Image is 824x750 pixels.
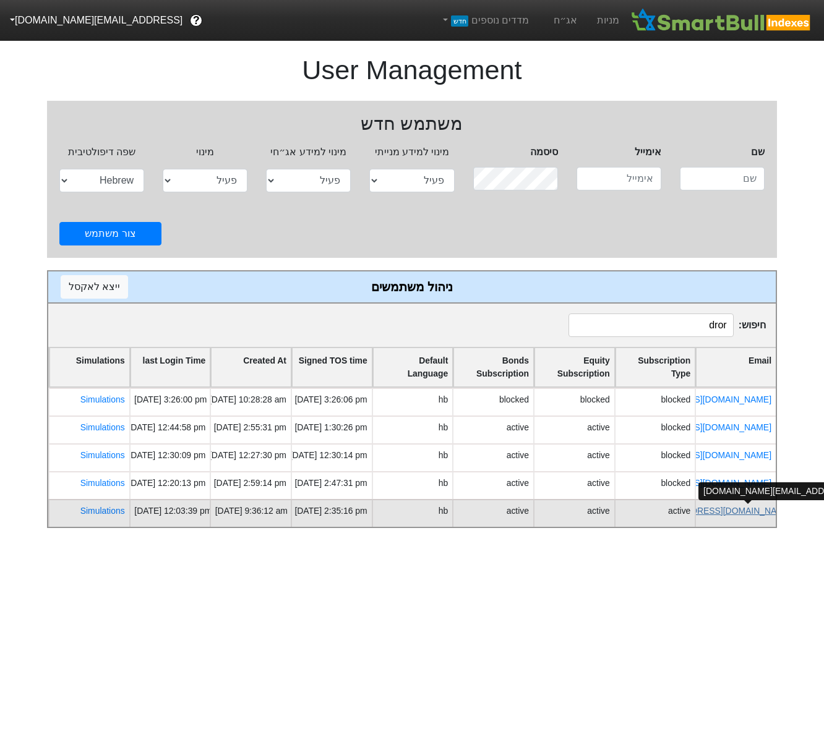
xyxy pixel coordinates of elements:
[49,348,129,386] div: Toggle SortBy
[569,313,766,337] span: חיפוש :
[80,450,125,460] a: Simulations
[587,477,609,490] div: active
[128,477,205,490] div: [DATE] 12:20:13 pm
[668,505,690,518] div: active
[294,477,367,490] div: [DATE] 2:47:31 pm
[580,393,610,406] div: blocked
[577,167,661,190] input: אימייל
[661,421,690,434] div: blocked
[696,348,776,386] div: Toggle SortBy
[439,449,448,462] div: hb
[629,8,814,33] img: SmartBull
[214,421,286,434] div: [DATE] 2:55:31 pm
[193,12,200,29] span: ?
[290,449,367,462] div: [DATE] 12:30:14 pm
[507,477,529,490] div: active
[661,449,690,462] div: blocked
[292,348,372,386] div: Toggle SortBy
[587,505,609,518] div: active
[196,145,214,160] label: מינוי
[80,394,125,404] a: Simulations
[68,145,135,160] label: שפה דיפולטיבית
[534,348,614,386] div: Toggle SortBy
[436,8,534,33] a: מדדים נוספיםחדש
[131,348,210,386] div: Toggle SortBy
[215,505,288,518] div: [DATE] 9:36:12 am
[646,506,792,516] a: [EMAIL_ADDRESS][DOMAIN_NAME]
[80,506,125,516] a: Simulations
[209,449,286,462] div: [DATE] 12:27:30 pm
[134,505,212,518] div: [DATE] 12:03:39 pm
[61,278,763,296] div: ניהול משתמשים
[270,145,346,160] label: מינוי למידע אג״חי
[80,478,125,488] a: Simulations
[625,422,771,432] a: [EMAIL_ADDRESS][DOMAIN_NAME]
[59,113,765,135] h2: משתמש חדש
[625,394,771,404] a: [EMAIL_ADDRESS][DOMAIN_NAME]
[439,505,448,518] div: hb
[507,449,529,462] div: active
[680,167,765,190] input: שם
[587,449,609,462] div: active
[439,421,448,434] div: hb
[635,145,661,160] label: אימייל
[211,348,291,386] div: Toggle SortBy
[507,421,529,434] div: active
[530,145,558,160] label: סיסמה
[61,275,128,299] button: ייצא לאקסל
[439,393,448,406] div: hb
[751,145,765,160] label: שם
[294,393,367,406] div: [DATE] 3:26:06 pm
[587,421,609,434] div: active
[134,393,207,406] div: [DATE] 3:26:00 pm
[661,393,690,406] div: blocked
[499,393,529,406] div: blocked
[507,505,529,518] div: active
[373,348,453,386] div: Toggle SortBy
[294,505,367,518] div: [DATE] 2:35:16 pm
[294,421,367,434] div: [DATE] 1:30:26 pm
[80,422,125,432] a: Simulations
[569,313,733,337] input: 468 רשומות...
[214,477,286,490] div: [DATE] 2:59:14 pm
[451,15,468,27] span: חדש
[375,145,450,160] label: מינוי למידע מנייתי
[439,477,448,490] div: hb
[47,43,777,86] h1: User Management
[616,348,695,386] div: Toggle SortBy
[128,421,205,434] div: [DATE] 12:44:58 pm
[209,393,286,406] div: [DATE] 10:28:28 am
[59,222,161,245] button: צור משתמש
[625,450,771,460] a: [EMAIL_ADDRESS][DOMAIN_NAME]
[661,477,690,490] div: blocked
[128,449,205,462] div: [DATE] 12:30:09 pm
[453,348,533,386] div: Toggle SortBy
